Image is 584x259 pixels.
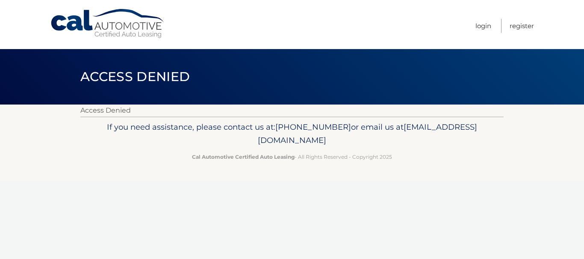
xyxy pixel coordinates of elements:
a: Login [475,19,491,33]
strong: Cal Automotive Certified Auto Leasing [192,154,295,160]
a: Cal Automotive [50,9,165,39]
p: If you need assistance, please contact us at: or email us at [86,120,498,148]
span: [PHONE_NUMBER] [275,122,351,132]
a: Register [510,19,534,33]
p: - All Rights Reserved - Copyright 2025 [86,152,498,161]
span: Access Denied [80,69,190,84]
p: Access Denied [80,105,504,116]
